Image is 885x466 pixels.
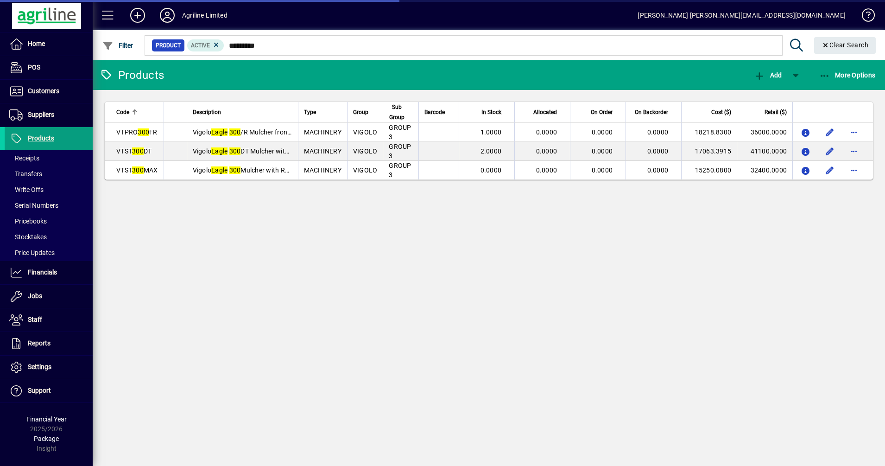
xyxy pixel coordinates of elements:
em: 300 [229,147,241,155]
td: 18218.8300 [681,123,737,142]
span: Group [353,107,368,117]
span: Vigolo Mulcher with Rear Roller [193,166,313,174]
div: Sub Group [389,102,413,122]
span: Staff [28,316,42,323]
span: GROUP 3 [389,143,411,160]
span: Clear Search [822,41,869,49]
a: Price Updates [5,245,93,261]
a: Support [5,379,93,402]
span: Reports [28,339,51,347]
em: Eagle [211,166,228,174]
span: VIGOLO [353,147,378,155]
a: Receipts [5,150,93,166]
div: Description [193,107,292,117]
span: 2.0000 [480,147,502,155]
div: On Order [576,107,621,117]
span: Vigolo DT Mulcher with Rear Roller [193,147,323,155]
div: In Stock [465,107,510,117]
td: 17063.3915 [681,142,737,161]
td: 36000.0000 [737,123,792,142]
div: [PERSON_NAME] [PERSON_NAME][EMAIL_ADDRESS][DOMAIN_NAME] [638,8,846,23]
span: Allocated [533,107,557,117]
button: Add [752,67,784,83]
span: Sub Group [389,102,405,122]
a: Settings [5,356,93,379]
div: Code [116,107,158,117]
span: 0.0000 [536,128,557,136]
mat-chip: Activation Status: Active [187,39,224,51]
div: Products [100,68,164,83]
a: Serial Numbers [5,198,93,213]
span: 0.0000 [536,147,557,155]
span: Vigolo /R Mulcher front/rear mount [193,128,326,136]
button: Edit [822,125,837,140]
span: Retail ($) [765,107,787,117]
button: Add [123,7,152,24]
a: Transfers [5,166,93,182]
span: Settings [28,363,51,370]
span: Serial Numbers [9,202,58,209]
span: 1.0000 [480,128,502,136]
span: Transfers [9,170,42,178]
div: Allocated [520,107,565,117]
span: MACHINERY [304,166,341,174]
a: Suppliers [5,103,93,127]
span: Stocktakes [9,233,47,241]
span: MACHINERY [304,147,341,155]
a: Staff [5,308,93,332]
span: VIGOLO [353,166,378,174]
a: Knowledge Base [855,2,873,32]
div: Type [304,107,341,117]
a: Write Offs [5,182,93,198]
span: MACHINERY [304,128,341,136]
span: Package [34,435,59,442]
div: On Backorder [632,107,676,117]
em: 300 [132,147,144,155]
button: Clear [814,37,876,54]
span: Support [28,387,51,394]
button: More options [847,163,861,178]
td: 41100.0000 [737,142,792,161]
span: 0.0000 [647,128,669,136]
span: On Backorder [635,107,668,117]
a: POS [5,56,93,79]
span: Product [156,41,181,50]
span: 0.0000 [536,166,557,174]
button: More options [847,125,861,140]
span: On Order [591,107,613,117]
button: Filter [100,37,136,54]
span: 0.0000 [592,128,613,136]
em: 300 [229,166,241,174]
em: 300 [132,166,144,174]
a: Jobs [5,285,93,308]
span: VTPRO FR [116,128,158,136]
span: 0.0000 [647,166,669,174]
em: Eagle [211,128,228,136]
span: Receipts [9,154,39,162]
span: Financials [28,268,57,276]
td: 15250.0800 [681,161,737,179]
a: Home [5,32,93,56]
em: Eagle [211,147,228,155]
span: VTST MAX [116,166,158,174]
span: Financial Year [26,415,67,423]
span: Customers [28,87,59,95]
span: GROUP 3 [389,162,411,179]
span: Jobs [28,292,42,300]
span: Home [28,40,45,47]
span: Code [116,107,129,117]
span: More Options [819,71,876,79]
a: Financials [5,261,93,284]
span: Pricebooks [9,217,47,225]
a: Reports [5,332,93,355]
div: Group [353,107,378,117]
span: 0.0000 [592,166,613,174]
em: 300 [229,128,241,136]
span: GROUP 3 [389,124,411,140]
span: Write Offs [9,186,44,193]
em: 300 [138,128,149,136]
span: VIGOLO [353,128,378,136]
button: Profile [152,7,182,24]
td: 32400.0000 [737,161,792,179]
div: Agriline Limited [182,8,228,23]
